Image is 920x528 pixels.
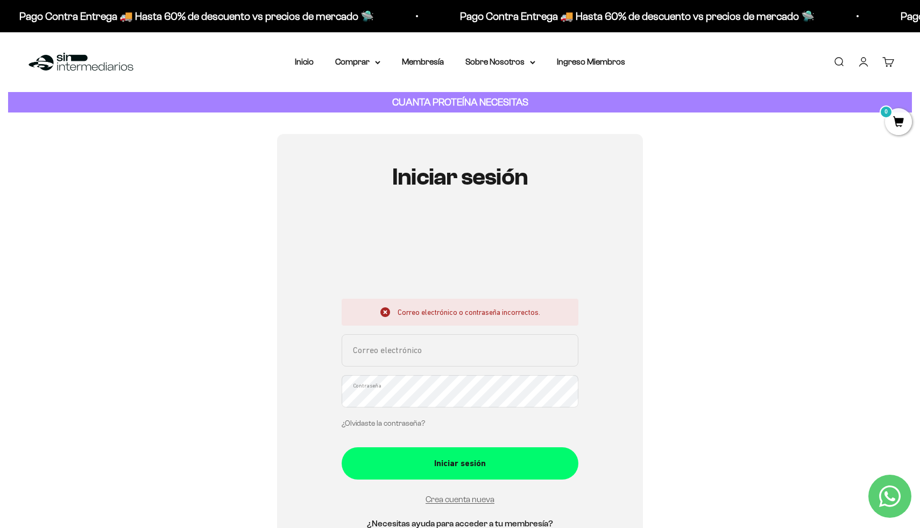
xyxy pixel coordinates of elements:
[885,117,912,129] a: 0
[880,105,893,118] mark: 0
[557,57,625,66] a: Ingreso Miembros
[335,55,380,69] summary: Comprar
[295,57,314,66] a: Inicio
[465,55,535,69] summary: Sobre Nosotros
[342,299,578,326] div: Correo electrónico o contraseña incorrectos.
[9,8,363,25] p: Pago Contra Entrega 🚚 Hasta 60% de descuento vs precios de mercado 🛸
[392,96,528,108] strong: CUANTA PROTEÍNA NECESITAS
[342,222,578,286] iframe: Social Login Buttons
[342,447,578,480] button: Iniciar sesión
[342,164,578,190] h1: Iniciar sesión
[449,8,804,25] p: Pago Contra Entrega 🚚 Hasta 60% de descuento vs precios de mercado 🛸
[402,57,444,66] a: Membresía
[363,456,557,470] div: Iniciar sesión
[426,495,494,504] a: Crea cuenta nueva
[342,419,425,427] a: ¿Olvidaste la contraseña?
